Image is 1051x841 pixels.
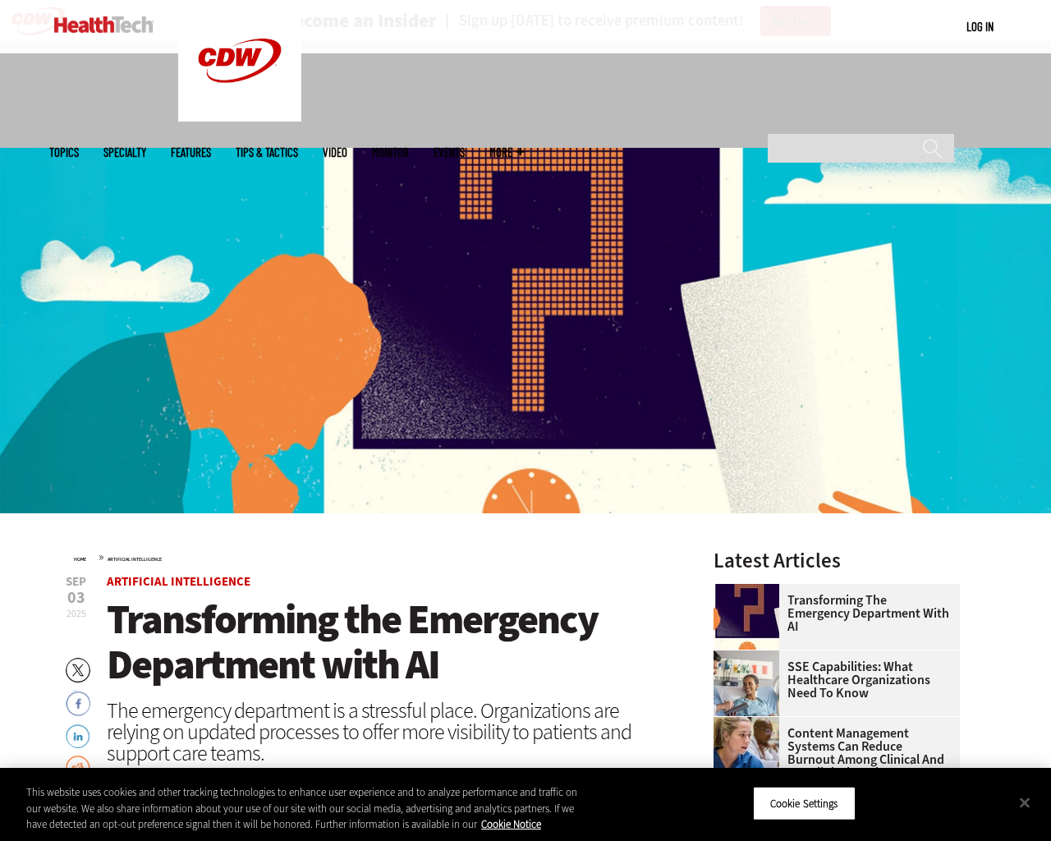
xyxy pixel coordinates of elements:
span: Sep [66,576,86,588]
a: Home [74,556,86,563]
a: Events [434,146,465,159]
div: This website uses cookies and other tracking technologies to enhance user experience and to analy... [26,784,578,833]
a: More information about your privacy [481,817,541,831]
span: Specialty [103,146,146,159]
span: 03 [66,590,86,606]
div: The emergency department is a stressful place. Organizations are relying on updated processes to ... [107,700,670,764]
a: Content Management Systems Can Reduce Burnout Among Clinical and Nonclinical Workers [714,727,950,779]
a: Doctor speaking with patient [714,650,787,664]
button: Close [1007,784,1043,820]
img: Doctor speaking with patient [714,650,779,716]
button: Cookie Settings [753,786,856,820]
a: illustration of question mark [714,584,787,597]
a: CDW [178,108,301,126]
span: Topics [49,146,79,159]
a: nurses talk in front of desktop computer [714,717,787,730]
span: Transforming the Emergency Department with AI [107,592,598,692]
span: 2025 [67,607,86,620]
img: Home [54,16,154,33]
a: MonITor [372,146,409,159]
h3: Latest Articles [714,550,960,571]
span: More [489,146,524,159]
a: Log in [966,19,994,34]
a: Artificial Intelligence [108,556,162,563]
div: » [74,550,670,563]
div: User menu [966,18,994,35]
a: Transforming the Emergency Department with AI [714,594,950,633]
a: Video [323,146,347,159]
a: Artificial Intelligence [107,573,250,590]
img: nurses talk in front of desktop computer [714,717,779,783]
a: SSE Capabilities: What Healthcare Organizations Need to Know [714,660,950,700]
a: Features [171,146,211,159]
img: illustration of question mark [714,584,779,650]
a: Tips & Tactics [236,146,298,159]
